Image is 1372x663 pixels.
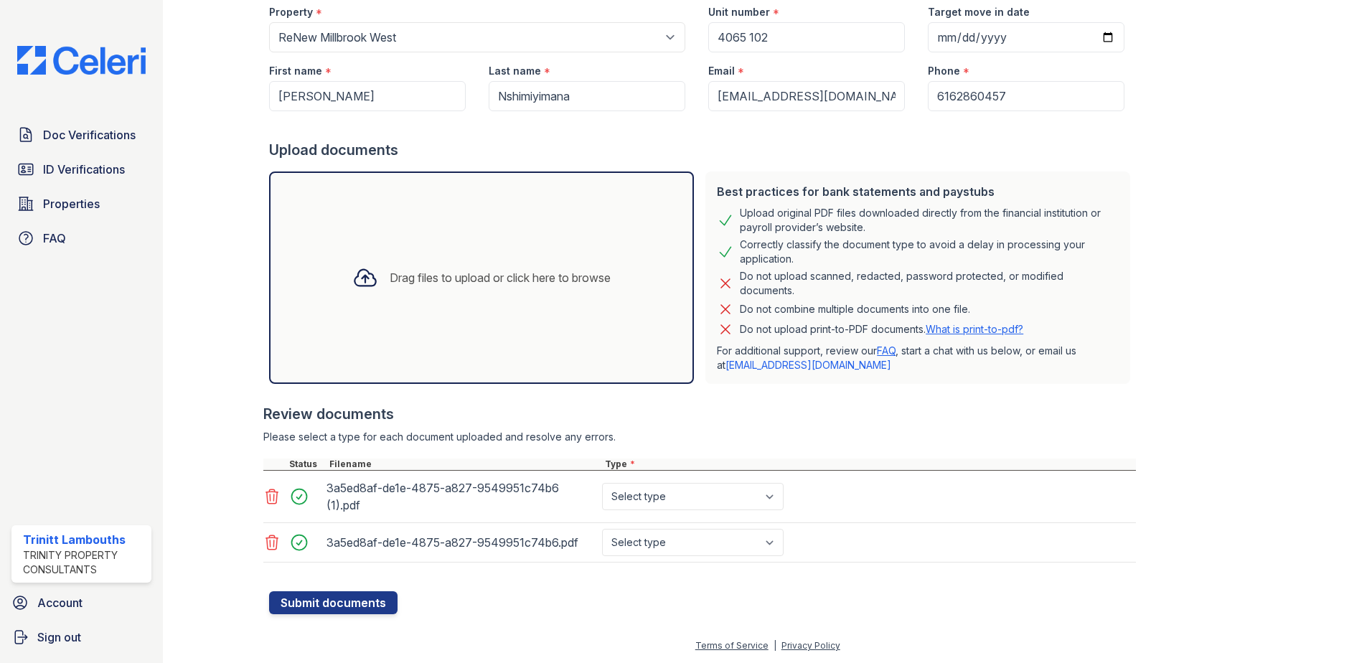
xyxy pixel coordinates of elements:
[725,359,891,371] a: [EMAIL_ADDRESS][DOMAIN_NAME]
[717,183,1119,200] div: Best practices for bank statements and paystubs
[774,640,776,651] div: |
[6,588,157,617] a: Account
[926,323,1023,335] a: What is print-to-pdf?
[11,224,151,253] a: FAQ
[740,206,1119,235] div: Upload original PDF files downloaded directly from the financial institution or payroll provider’...
[43,230,66,247] span: FAQ
[326,476,596,517] div: 3a5ed8af-de1e-4875-a827-9549951c74b6 (1).pdf
[877,344,896,357] a: FAQ
[6,46,157,75] img: CE_Logo_Blue-a8612792a0a2168367f1c8372b55b34899dd931a85d93a1a3d3e32e68fde9ad4.png
[11,121,151,149] a: Doc Verifications
[740,269,1119,298] div: Do not upload scanned, redacted, password protected, or modified documents.
[23,531,146,548] div: Trinitt Lambouths
[269,64,322,78] label: First name
[928,64,960,78] label: Phone
[326,531,596,554] div: 3a5ed8af-de1e-4875-a827-9549951c74b6.pdf
[390,269,611,286] div: Drag files to upload or click here to browse
[269,591,398,614] button: Submit documents
[37,594,83,611] span: Account
[269,5,313,19] label: Property
[37,629,81,646] span: Sign out
[11,155,151,184] a: ID Verifications
[708,5,770,19] label: Unit number
[11,189,151,218] a: Properties
[43,195,100,212] span: Properties
[263,404,1136,424] div: Review documents
[740,238,1119,266] div: Correctly classify the document type to avoid a delay in processing your application.
[695,640,769,651] a: Terms of Service
[43,161,125,178] span: ID Verifications
[269,140,1136,160] div: Upload documents
[708,64,735,78] label: Email
[740,322,1023,337] p: Do not upload print-to-PDF documents.
[489,64,541,78] label: Last name
[263,430,1136,444] div: Please select a type for each document uploaded and resolve any errors.
[6,623,157,652] a: Sign out
[928,5,1030,19] label: Target move in date
[717,344,1119,372] p: For additional support, review our , start a chat with us below, or email us at
[286,459,326,470] div: Status
[602,459,1136,470] div: Type
[781,640,840,651] a: Privacy Policy
[740,301,970,318] div: Do not combine multiple documents into one file.
[43,126,136,144] span: Doc Verifications
[326,459,602,470] div: Filename
[23,548,146,577] div: Trinity Property Consultants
